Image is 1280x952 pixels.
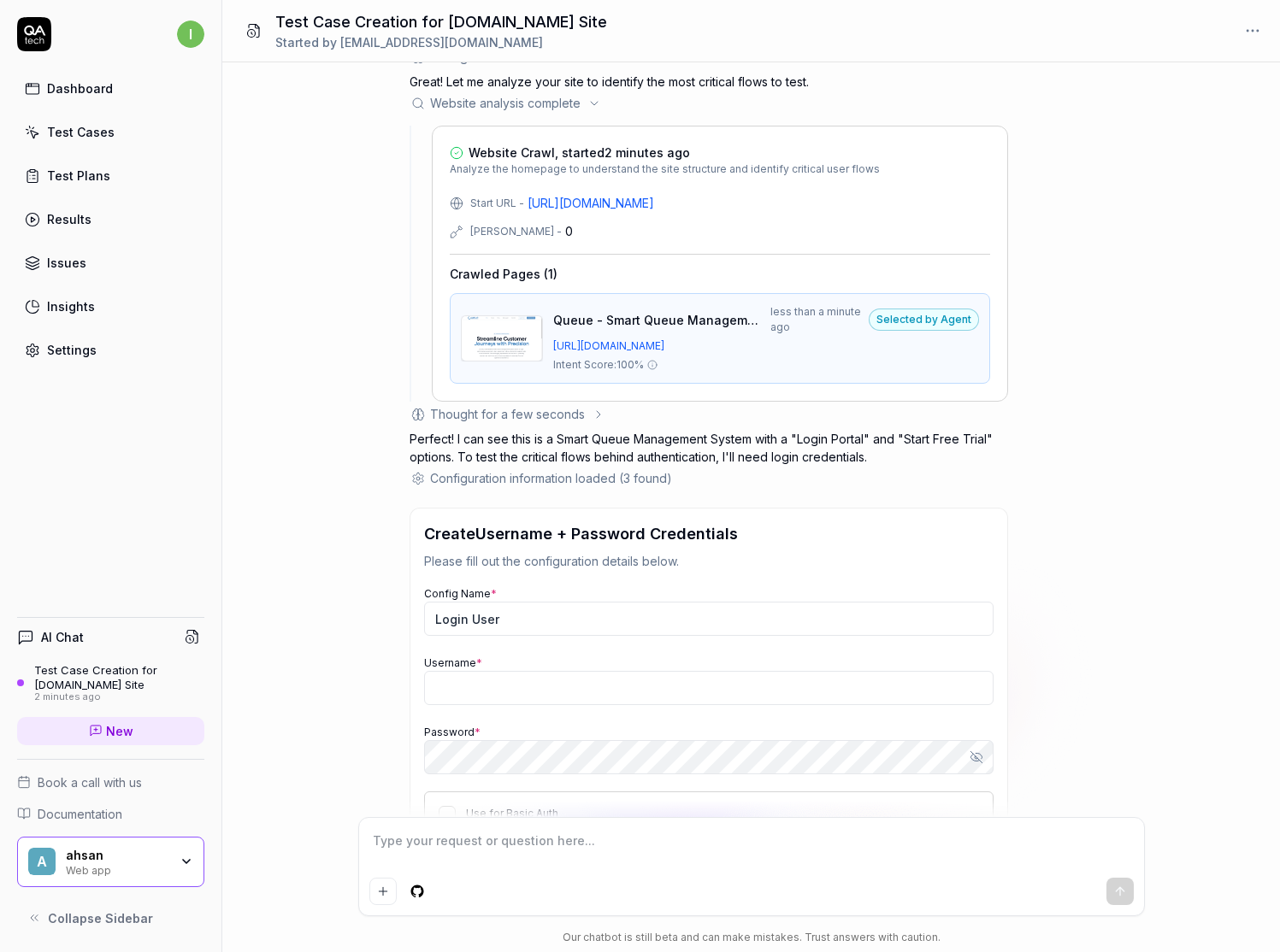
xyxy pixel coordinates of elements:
div: 2 minutes ago [34,691,204,703]
div: Configuration information loaded (3 found) [430,469,672,487]
a: Website Crawl, started2 minutes ago [450,144,880,162]
a: Queue - Smart Queue Management System [461,315,543,361]
button: Add attachment [369,878,397,905]
span: Intent Score: 100 % [553,357,644,373]
span: Book a call with us [38,773,142,791]
button: aahsanWeb app [17,837,204,888]
div: Results [47,210,91,228]
label: Password [424,726,481,738]
img: Queue - Smart Queue Management System [462,316,542,361]
a: Test Case Creation for [DOMAIN_NAME] Site2 minutes ago [17,663,204,702]
div: Website analysis complete [430,94,581,112]
a: Documentation [17,805,204,823]
label: Username [424,656,482,669]
div: ahsan [66,848,168,863]
h4: Crawled Pages ( 1 ) [450,265,557,283]
a: Issues [17,246,204,279]
div: Test Case Creation for [DOMAIN_NAME] Site [34,663,204,691]
div: Test Cases [47,123,115,141]
a: Insights [17,290,204,323]
div: Selected by Agent [869,309,979,331]
p: Perfect! I can see this is a Smart Queue Management System with a "Login Portal" and "Start Free ... [410,430,1008,466]
p: Great! Let me analyze your site to identify the most critical flows to test. [410,73,1008,91]
h4: AI Chat [41,628,84,646]
a: Dashboard [17,72,204,105]
span: [EMAIL_ADDRESS][DOMAIN_NAME] [340,35,543,50]
a: Test Plans [17,159,204,192]
span: a [28,848,56,875]
h1: Test Case Creation for [DOMAIN_NAME] Site [275,10,607,33]
a: Results [17,203,204,236]
div: 0 [565,222,573,240]
div: Thought for a few seconds [430,405,585,423]
a: Settings [17,333,204,367]
button: i [177,17,204,51]
span: i [177,21,204,48]
span: Queue - Smart Queue Management System [553,311,764,329]
span: Documentation [38,805,122,823]
div: Issues [47,254,86,272]
span: New [106,722,133,740]
span: Website Crawl, started 2 minutes ago [469,144,690,162]
div: [PERSON_NAME] - [470,224,562,239]
input: My Config [424,602,994,636]
div: Our chatbot is still beta and can make mistakes. Trust answers with caution. [358,930,1145,945]
a: [URL][DOMAIN_NAME] [553,338,979,354]
div: Test Plans [47,167,110,185]
a: New [17,717,204,745]
label: Config Name [424,587,497,600]
div: Insights [47,297,95,315]
a: Book a call with us [17,773,204,791]
h3: Create Username + Password Credentials [424,522,994,545]
div: Started by [275,33,607,51]
a: [URL][DOMAIN_NAME] [528,194,654,212]
button: Collapse Sidebar [17,901,204,935]
span: Analyze the homepage to understand the site structure and identify critical user flows [450,162,880,177]
div: Start URL - [470,196,524,211]
span: Collapse Sidebar [48,909,153,927]
a: Test Cases [17,115,204,149]
div: Dashboard [47,79,113,97]
span: less than a minute ago [770,304,862,335]
p: Please fill out the configuration details below. [424,552,994,570]
div: Settings [47,341,97,359]
div: Web app [66,862,168,876]
label: Use for Basic Auth [466,807,558,820]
